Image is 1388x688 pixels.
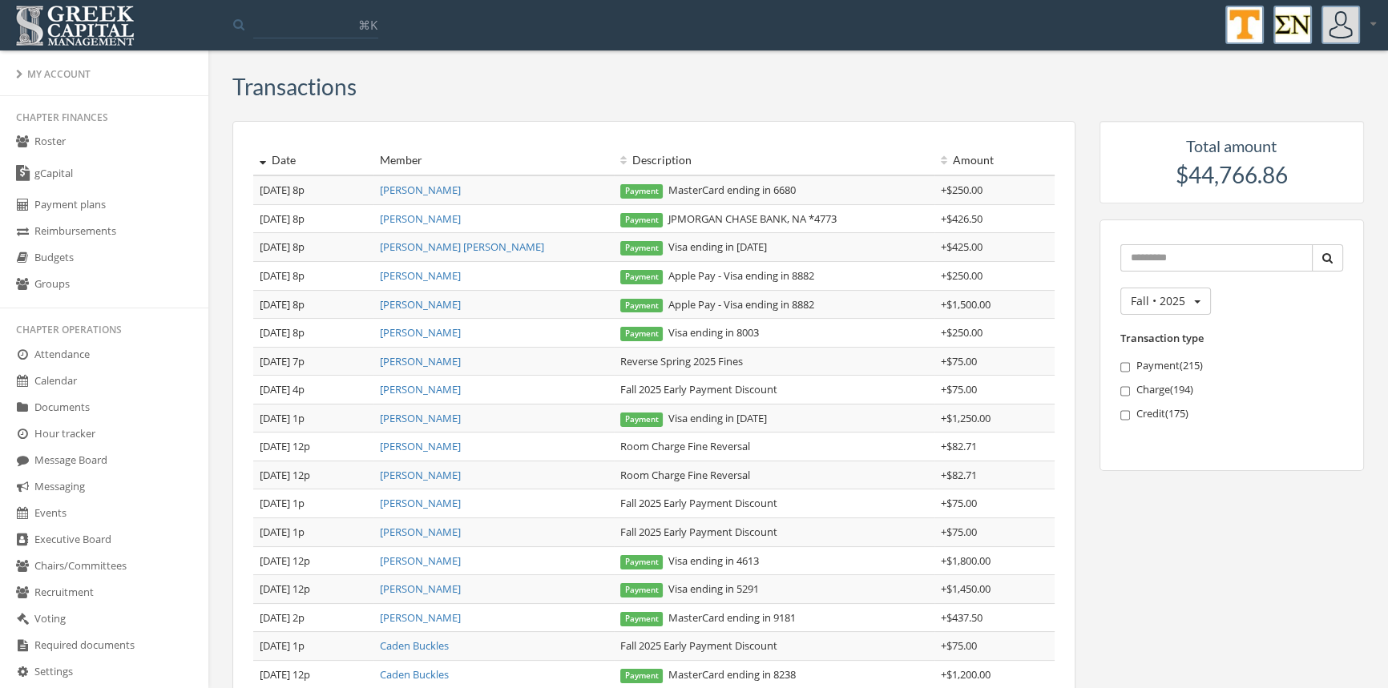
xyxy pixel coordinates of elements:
[232,74,357,99] h3: Transactions
[253,347,373,376] td: [DATE] 7p
[380,411,461,425] a: [PERSON_NAME]
[253,404,373,433] td: [DATE] 1p
[380,610,461,625] a: [PERSON_NAME]
[941,152,1048,168] div: Amount
[941,211,982,226] span: + $426.50
[941,496,977,510] span: + $75.00
[380,239,544,254] a: [PERSON_NAME] [PERSON_NAME]
[620,184,664,199] span: Payment
[620,241,664,255] span: Payment
[1131,293,1185,308] span: Fall • 2025
[1120,406,1344,422] label: Credit ( 175 )
[1120,358,1344,374] label: Payment ( 215 )
[941,553,991,568] span: + $1,800.00
[941,638,977,653] span: + $75.00
[620,211,837,226] span: JPMORGAN CHASE BANK, NA *4773
[941,268,982,283] span: + $250.00
[253,575,373,604] td: [DATE] 12p
[380,638,449,653] a: Caden Buckles
[620,270,664,284] span: Payment
[620,553,759,568] span: Visa ending in 4613
[941,468,977,482] span: + $82.71
[380,183,461,197] a: [PERSON_NAME]
[620,239,767,254] span: Visa ending in [DATE]
[253,461,373,489] td: [DATE] 12p
[253,261,373,290] td: [DATE] 8p
[380,152,607,168] div: Member
[253,319,373,348] td: [DATE] 8p
[620,612,664,626] span: Payment
[253,204,373,233] td: [DATE] 8p
[380,268,461,283] a: [PERSON_NAME]
[941,183,982,197] span: + $250.00
[620,610,796,625] span: MasterCard ending in 9181
[620,583,664,597] span: Payment
[380,496,461,510] a: [PERSON_NAME]
[620,411,767,425] span: Visa ending in [DATE]
[614,347,934,376] td: Reverse Spring 2025 Fines
[1120,288,1211,315] button: Fall • 2025
[253,546,373,575] td: [DATE] 12p
[1120,331,1204,346] label: Transaction type
[260,152,367,168] div: Date
[380,439,461,453] a: [PERSON_NAME]
[380,211,461,226] a: [PERSON_NAME]
[253,518,373,547] td: [DATE] 1p
[380,581,461,596] a: [PERSON_NAME]
[941,297,991,312] span: + $1,500.00
[620,213,664,227] span: Payment
[941,439,977,453] span: + $82.71
[380,525,461,539] a: [PERSON_NAME]
[614,518,934,547] td: Fall 2025 Early Payment Discount
[941,610,982,625] span: + $437.50
[1120,382,1344,398] label: Charge ( 194 )
[253,433,373,461] td: [DATE] 12p
[620,183,796,197] span: MasterCard ending in 6680
[620,325,759,340] span: Visa ending in 8003
[614,433,934,461] td: Room Charge Fine Reversal
[620,581,759,596] span: Visa ending in 5291
[253,233,373,262] td: [DATE] 8p
[620,268,814,283] span: Apple Pay - Visa ending in 8882
[253,376,373,404] td: [DATE] 4p
[941,667,991,682] span: + $1,200.00
[253,175,373,204] td: [DATE] 8p
[941,354,977,368] span: + $75.00
[620,297,814,312] span: Apple Pay - Visa ending in 8882
[620,555,664,569] span: Payment
[620,299,664,313] span: Payment
[253,632,373,661] td: [DATE] 1p
[941,525,977,539] span: + $75.00
[941,382,977,396] span: + $75.00
[614,632,934,661] td: Fall 2025 Early Payment Discount
[614,489,934,518] td: Fall 2025 Early Payment Discount
[358,17,377,33] span: ⌘K
[380,325,461,340] a: [PERSON_NAME]
[614,461,934,489] td: Room Charge Fine Reversal
[253,489,373,518] td: [DATE] 1p
[16,67,192,81] div: My Account
[253,290,373,319] td: [DATE] 8p
[620,412,664,427] span: Payment
[1116,137,1349,155] h5: Total amount
[620,669,664,683] span: Payment
[941,411,991,425] span: + $1,250.00
[380,297,461,312] a: [PERSON_NAME]
[1120,362,1131,372] input: Payment(215)
[380,667,449,682] a: Caden Buckles
[253,603,373,632] td: [DATE] 2p
[941,581,991,596] span: + $1,450.00
[380,382,461,396] a: [PERSON_NAME]
[380,354,461,368] a: [PERSON_NAME]
[380,553,461,568] a: [PERSON_NAME]
[1120,410,1131,420] input: Credit(175)
[941,325,982,340] span: + $250.00
[614,376,934,404] td: Fall 2025 Early Payment Discount
[620,152,928,168] div: Description
[1176,161,1288,188] span: $44,766.86
[380,468,461,482] a: [PERSON_NAME]
[620,327,664,341] span: Payment
[941,239,982,254] span: + $425.00
[620,667,796,682] span: MasterCard ending in 8238
[1120,386,1131,396] input: Charge(194)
